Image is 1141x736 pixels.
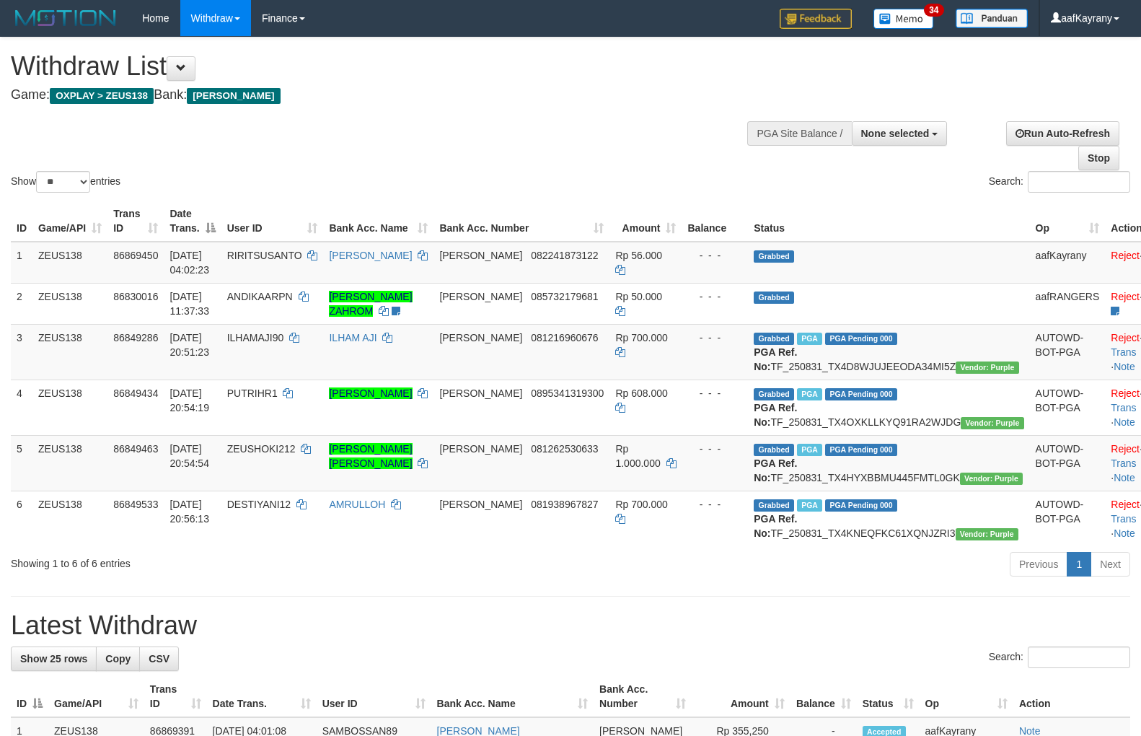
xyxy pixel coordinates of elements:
[227,291,293,302] span: ANDIKAARPN
[682,201,748,242] th: Balance
[531,250,598,261] span: Copy 082241873122 to clipboard
[113,443,158,455] span: 86849463
[32,201,107,242] th: Game/API: activate to sort column ascending
[20,653,87,665] span: Show 25 rows
[989,647,1130,668] label: Search:
[144,676,207,717] th: Trans ID: activate to sort column ascending
[1028,647,1130,668] input: Search:
[1030,491,1106,546] td: AUTOWD-BOT-PGA
[11,611,1130,640] h1: Latest Withdraw
[207,676,317,717] th: Date Trans.: activate to sort column ascending
[149,653,169,665] span: CSV
[1030,283,1106,324] td: aafRANGERS
[960,473,1023,485] span: Vendor URL: https://trx4.1velocity.biz
[329,250,412,261] a: [PERSON_NAME]
[797,388,822,400] span: Marked by aafRornrotha
[11,242,32,284] td: 1
[1030,380,1106,435] td: AUTOWD-BOT-PGA
[754,333,794,345] span: Grabbed
[797,333,822,345] span: Marked by aafRornrotha
[1030,435,1106,491] td: AUTOWD-BOT-PGA
[687,497,742,512] div: - - -
[227,332,284,343] span: ILHAMAJI90
[227,387,278,399] span: PUTRIHR1
[105,653,131,665] span: Copy
[11,491,32,546] td: 6
[1028,171,1130,193] input: Search:
[754,444,794,456] span: Grabbed
[1114,361,1135,372] a: Note
[32,380,107,435] td: ZEUS138
[113,387,158,399] span: 86849434
[323,201,433,242] th: Bank Acc. Name: activate to sort column ascending
[11,380,32,435] td: 4
[531,499,598,510] span: Copy 081938967827 to clipboard
[797,444,822,456] span: Marked by aafRornrotha
[1010,552,1067,577] a: Previous
[594,676,692,717] th: Bank Acc. Number: activate to sort column ascending
[169,332,209,358] span: [DATE] 20:51:23
[615,499,667,510] span: Rp 700.000
[754,513,797,539] b: PGA Ref. No:
[439,443,522,455] span: [PERSON_NAME]
[113,499,158,510] span: 86849533
[1030,242,1106,284] td: aafKayrany
[187,88,280,104] span: [PERSON_NAME]
[748,380,1029,435] td: TF_250831_TX4OXKLLKYQ91RA2WJDG
[11,283,32,324] td: 2
[431,676,594,717] th: Bank Acc. Name: activate to sort column ascending
[1111,499,1140,510] a: Reject
[531,332,598,343] span: Copy 081216960676 to clipboard
[11,88,746,102] h4: Game: Bank:
[857,676,920,717] th: Status: activate to sort column ascending
[439,332,522,343] span: [PERSON_NAME]
[1078,146,1119,170] a: Stop
[329,291,412,317] a: [PERSON_NAME] ZAHROM
[1091,552,1130,577] a: Next
[1006,121,1119,146] a: Run Auto-Refresh
[748,201,1029,242] th: Status
[1030,324,1106,380] td: AUTOWD-BOT-PGA
[439,291,522,302] span: [PERSON_NAME]
[164,201,221,242] th: Date Trans.: activate to sort column descending
[1067,552,1091,577] a: 1
[433,201,609,242] th: Bank Acc. Number: activate to sort column ascending
[227,443,296,455] span: ZEUSHOKI212
[687,289,742,304] div: - - -
[825,444,897,456] span: PGA Pending
[1111,443,1140,455] a: Reject
[797,499,822,512] span: Marked by aafRornrotha
[227,250,302,261] span: RIRITSUSANTO
[221,201,324,242] th: User ID: activate to sort column ascending
[32,491,107,546] td: ZEUS138
[439,387,522,399] span: [PERSON_NAME]
[748,435,1029,491] td: TF_250831_TX4HYXBBMU445FMTL0GK
[754,457,797,483] b: PGA Ref. No:
[32,283,107,324] td: ZEUS138
[780,9,852,29] img: Feedback.jpg
[113,332,158,343] span: 86849286
[107,201,164,242] th: Trans ID: activate to sort column ascending
[615,291,662,302] span: Rp 50.000
[139,647,179,671] a: CSV
[11,647,97,671] a: Show 25 rows
[169,499,209,525] span: [DATE] 20:56:13
[748,491,1029,546] td: TF_250831_TX4KNEQFKC61XQNJZRI3
[1111,332,1140,343] a: Reject
[227,499,291,510] span: DESTIYANI12
[754,292,794,304] span: Grabbed
[11,435,32,491] td: 5
[48,676,144,717] th: Game/API: activate to sort column ascending
[1111,291,1140,302] a: Reject
[615,387,667,399] span: Rp 608.000
[11,7,120,29] img: MOTION_logo.png
[615,332,667,343] span: Rp 700.000
[50,88,154,104] span: OXPLAY > ZEUS138
[32,242,107,284] td: ZEUS138
[439,250,522,261] span: [PERSON_NAME]
[329,387,412,399] a: [PERSON_NAME]
[113,250,158,261] span: 86869450
[1030,201,1106,242] th: Op: activate to sort column ascending
[825,333,897,345] span: PGA Pending
[920,676,1013,717] th: Op: activate to sort column ascending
